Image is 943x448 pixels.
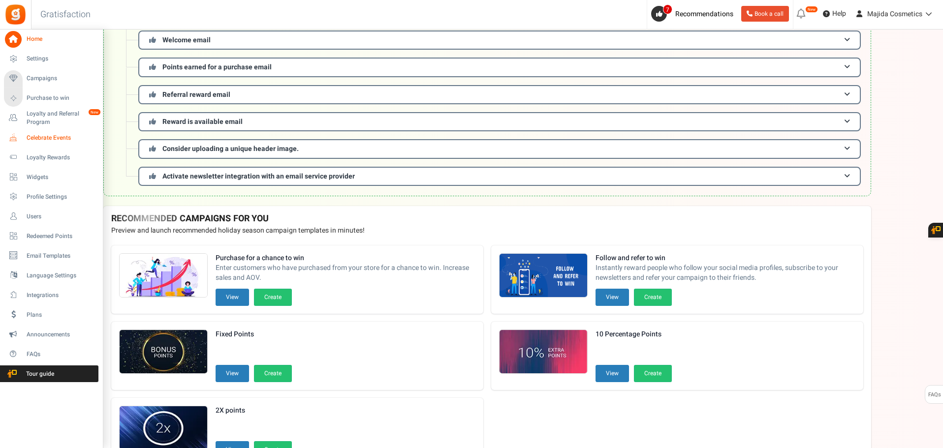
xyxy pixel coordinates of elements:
[4,188,98,205] a: Profile Settings
[162,117,243,127] span: Reward is available email
[4,247,98,264] a: Email Templates
[4,287,98,303] a: Integrations
[4,228,98,244] a: Redeemed Points
[162,144,299,154] span: Consider uploading a unique header image.
[4,149,98,166] a: Loyalty Rewards
[216,253,475,263] strong: Purchase for a chance to win
[634,365,672,382] button: Create
[27,35,95,43] span: Home
[216,406,292,416] strong: 2X points
[88,109,101,116] em: New
[120,330,207,374] img: Recommended Campaigns
[596,263,855,283] span: Instantly reward people who follow your social media profiles, subscribe to your newsletters and ...
[120,254,207,298] img: Recommended Campaigns
[867,9,922,19] span: Majida Cosmetics
[4,31,98,48] a: Home
[500,330,587,374] img: Recommended Campaigns
[27,193,95,201] span: Profile Settings
[111,214,863,224] h4: RECOMMENDED CAMPAIGNS FOR YOU
[162,171,355,181] span: Activate newsletter integration with an email service provider
[216,365,249,382] button: View
[27,271,95,280] span: Language Settings
[4,208,98,225] a: Users
[675,9,733,19] span: Recommendations
[4,306,98,323] a: Plans
[254,289,292,306] button: Create
[27,74,95,83] span: Campaigns
[111,226,863,236] p: Preview and launch recommended holiday season campaign templates in minutes!
[216,329,292,339] strong: Fixed Points
[596,329,672,339] strong: 10 Percentage Points
[4,169,98,185] a: Widgets
[663,4,672,14] span: 7
[596,365,629,382] button: View
[27,134,95,142] span: Celebrate Events
[4,90,98,107] a: Purchase to win
[216,289,249,306] button: View
[27,291,95,299] span: Integrations
[27,252,95,260] span: Email Templates
[805,6,818,13] em: New
[254,365,292,382] button: Create
[162,90,230,100] span: Referral reward email
[162,35,211,45] span: Welcome email
[928,386,941,404] span: FAQs
[4,70,98,87] a: Campaigns
[27,232,95,240] span: Redeemed Points
[4,129,98,146] a: Celebrate Events
[596,289,629,306] button: View
[596,253,855,263] strong: Follow and refer to win
[27,110,98,126] span: Loyalty and Referral Program
[651,6,737,22] a: 7 Recommendations
[4,326,98,343] a: Announcements
[27,55,95,63] span: Settings
[500,254,587,298] img: Recommended Campaigns
[830,9,846,19] span: Help
[4,346,98,362] a: FAQs
[819,6,850,22] a: Help
[4,370,73,378] span: Tour guide
[27,330,95,339] span: Announcements
[741,6,789,22] a: Book a call
[4,267,98,284] a: Language Settings
[27,311,95,319] span: Plans
[162,62,272,72] span: Points earned for a purchase email
[27,350,95,358] span: FAQs
[634,289,672,306] button: Create
[30,5,101,25] h3: Gratisfaction
[4,110,98,126] a: Loyalty and Referral Program New
[4,51,98,67] a: Settings
[4,3,27,26] img: Gratisfaction
[27,153,95,162] span: Loyalty Rewards
[27,212,95,221] span: Users
[27,94,95,102] span: Purchase to win
[27,173,95,181] span: Widgets
[216,263,475,283] span: Enter customers who have purchased from your store for a chance to win. Increase sales and AOV.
